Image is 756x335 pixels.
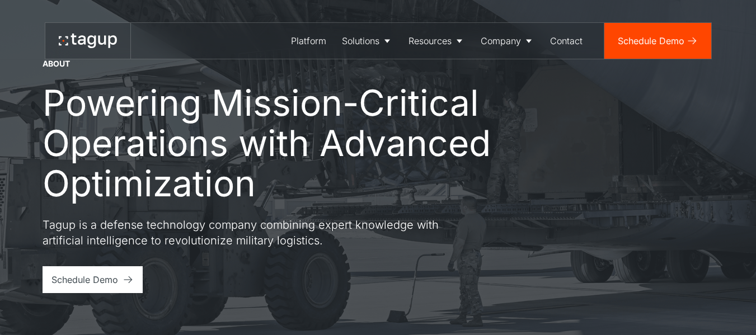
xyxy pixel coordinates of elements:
[283,23,334,59] a: Platform
[401,23,473,59] a: Resources
[291,34,326,48] div: Platform
[481,34,521,48] div: Company
[43,58,70,69] div: About
[43,266,143,293] a: Schedule Demo
[604,23,711,59] a: Schedule Demo
[542,23,590,59] a: Contact
[473,23,542,59] a: Company
[51,273,118,286] div: Schedule Demo
[342,34,379,48] div: Solutions
[618,34,684,48] div: Schedule Demo
[43,217,445,248] p: Tagup is a defense technology company combining expert knowledge with artificial intelligence to ...
[408,34,452,48] div: Resources
[550,34,583,48] div: Contact
[43,83,513,204] h1: Powering Mission-Critical Operations with Advanced Optimization
[334,23,401,59] a: Solutions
